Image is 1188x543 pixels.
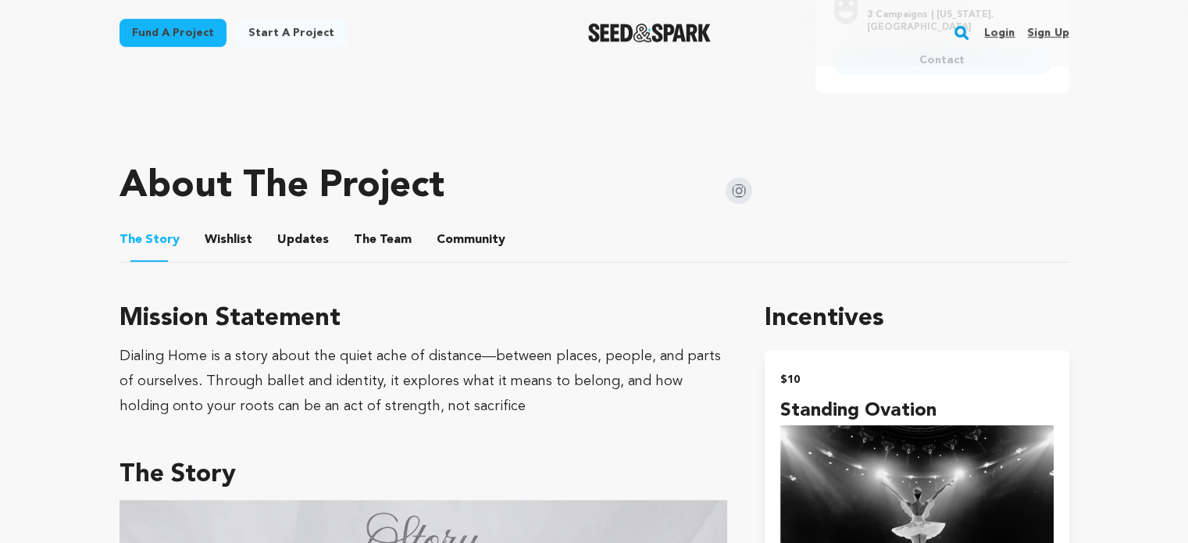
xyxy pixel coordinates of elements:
h1: About The Project [120,168,444,205]
span: The [120,230,142,249]
span: Wishlist [205,230,252,249]
h3: Mission Statement [120,300,728,338]
div: Dialing Home is a story about the quiet ache of distance—between places, people, and parts of our... [120,344,728,419]
h2: $10 [780,369,1053,391]
a: Seed&Spark Homepage [588,23,711,42]
h4: Standing Ovation [780,397,1053,425]
img: Seed&Spark Logo Dark Mode [588,23,711,42]
span: Community [437,230,505,249]
img: Seed&Spark Instagram Icon [726,177,752,204]
a: Login [984,20,1015,45]
h3: The Story [120,456,728,494]
a: Fund a project [120,19,227,47]
span: The [354,230,376,249]
span: Updates [277,230,329,249]
span: Team [354,230,412,249]
a: Sign up [1027,20,1068,45]
span: Story [120,230,180,249]
a: Start a project [236,19,347,47]
h1: Incentives [765,300,1068,338]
